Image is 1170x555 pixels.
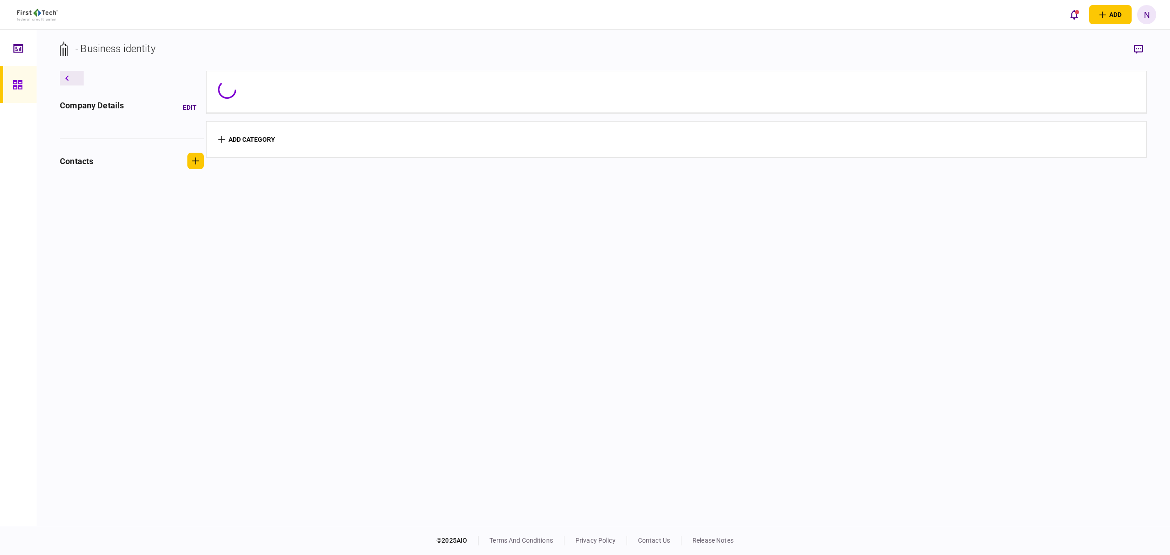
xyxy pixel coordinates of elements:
[692,537,734,544] a: release notes
[218,136,275,143] button: add category
[60,155,93,167] div: contacts
[17,9,58,21] img: client company logo
[436,536,479,545] div: © 2025 AIO
[489,537,553,544] a: terms and conditions
[1137,5,1156,24] button: N
[175,99,204,116] button: Edit
[1064,5,1084,24] button: open notifications list
[1089,5,1132,24] button: open adding identity options
[75,41,155,56] div: - Business identity
[575,537,616,544] a: privacy policy
[638,537,670,544] a: contact us
[60,99,124,116] div: company details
